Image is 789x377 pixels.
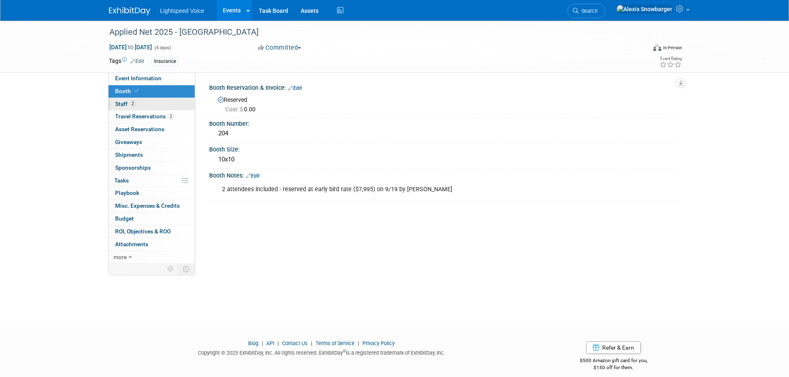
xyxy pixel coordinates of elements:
[109,98,195,110] a: Staff2
[309,340,314,346] span: |
[154,45,171,50] span: (4 days)
[115,88,140,94] span: Booth
[209,143,680,154] div: Booth Size:
[109,213,195,225] a: Budget
[255,43,304,52] button: Committed
[215,153,674,166] div: 10x10
[109,149,195,161] a: Shipments
[114,177,129,184] span: Tasks
[248,340,258,346] a: Blog
[115,241,148,247] span: Attachments
[152,57,179,66] div: Insurance
[109,238,195,251] a: Attachments
[115,215,134,222] span: Budget
[216,181,589,198] div: 2 attendees included - reserved at early bird rate ($7,995) on 9/19 by [PERSON_NAME]
[209,118,680,128] div: Booth Number:
[209,82,680,92] div: Booth Reservation & Invoice:
[616,5,673,14] img: Alexis Snowbarger
[547,352,680,371] div: $500 Amazon gift card for you,
[115,151,143,158] span: Shipments
[109,7,150,15] img: ExhibitDay
[109,85,195,98] a: Booth
[109,123,195,136] a: Asset Reservations
[663,45,682,51] div: In-Person
[225,106,244,113] span: Cost: $
[215,127,674,140] div: 204
[362,340,395,346] a: Privacy Policy
[282,340,308,346] a: Contact Us
[109,110,195,123] a: Travel Reservations2
[579,8,598,14] span: Search
[113,254,127,260] span: more
[109,347,535,357] div: Copyright © 2025 ExhibitDay, Inc. All rights reserved. ExhibitDay is a registered trademark of Ex...
[109,43,152,51] span: [DATE] [DATE]
[356,340,361,346] span: |
[127,44,135,50] span: to
[225,106,259,113] span: 0.00
[130,58,144,64] a: Edit
[567,4,606,18] a: Search
[115,202,180,209] span: Misc. Expenses & Credits
[115,101,136,107] span: Staff
[109,136,195,149] a: Giveaways
[160,7,205,14] span: Lightspeed Voice
[115,75,162,82] span: Event Information
[164,264,178,274] td: Personalize Event Tab Strip
[115,126,164,132] span: Asset Reservations
[266,340,274,346] a: API
[547,364,680,371] div: $150 off for them.
[109,187,195,199] a: Playbook
[659,57,682,61] div: Event Rating
[260,340,265,346] span: |
[109,162,195,174] a: Sponsorships
[343,349,346,353] sup: ®
[215,94,674,113] div: Reserved
[246,173,260,179] a: Edit
[275,340,281,346] span: |
[109,175,195,187] a: Tasks
[135,89,139,93] i: Booth reservation complete
[316,340,355,346] a: Terms of Service
[115,190,139,196] span: Playbook
[597,43,683,55] div: Event Format
[130,101,136,107] span: 2
[109,72,195,85] a: Event Information
[106,25,634,40] div: Applied Net 2025 - [GEOGRAPHIC_DATA]
[178,264,195,274] td: Toggle Event Tabs
[109,57,144,66] td: Tags
[653,44,661,51] img: Format-Inperson.png
[115,113,174,120] span: Travel Reservations
[288,85,302,91] a: Edit
[115,164,151,171] span: Sponsorships
[109,251,195,264] a: more
[109,226,195,238] a: ROI, Objectives & ROO
[586,341,641,354] a: Refer & Earn
[209,169,680,180] div: Booth Notes:
[115,139,142,145] span: Giveaways
[115,228,171,235] span: ROI, Objectives & ROO
[109,200,195,212] a: Misc. Expenses & Credits
[168,113,174,120] span: 2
